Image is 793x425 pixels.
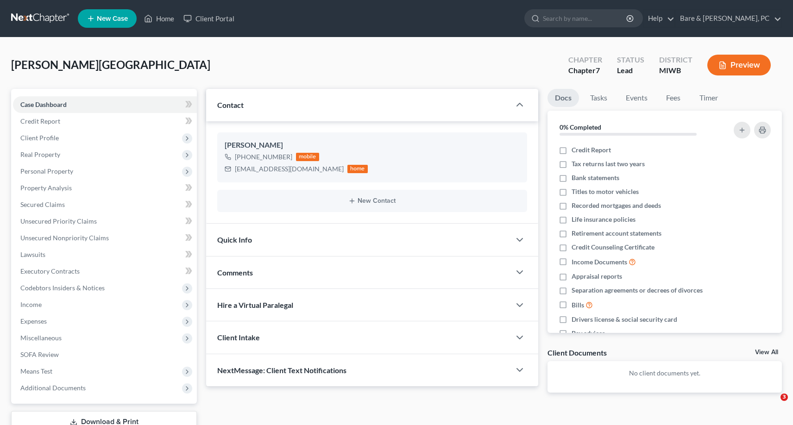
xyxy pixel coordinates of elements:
div: mobile [296,153,319,161]
span: Unsecured Nonpriority Claims [20,234,109,242]
span: NextMessage: Client Text Notifications [217,366,346,375]
div: Chapter [568,55,602,65]
button: New Contact [225,197,520,205]
span: Client Profile [20,134,59,142]
span: Tax returns last two years [572,159,645,169]
a: View All [755,349,778,356]
a: Credit Report [13,113,197,130]
span: [PERSON_NAME][GEOGRAPHIC_DATA] [11,58,210,71]
span: Hire a Virtual Paralegal [217,300,293,309]
span: Unsecured Priority Claims [20,217,97,225]
a: Secured Claims [13,196,197,213]
a: Lawsuits [13,246,197,263]
span: Codebtors Insiders & Notices [20,284,105,292]
div: District [659,55,692,65]
a: Timer [692,89,725,107]
a: Unsecured Priority Claims [13,213,197,230]
div: Chapter [568,65,602,76]
span: Credit Counseling Certificate [572,243,655,252]
span: Income [20,300,42,308]
a: Fees [659,89,688,107]
span: Bills [572,300,584,310]
span: Client Intake [217,333,260,342]
span: Means Test [20,367,52,375]
span: Titles to motor vehicles [572,187,639,196]
iframe: Intercom live chat [762,394,784,416]
span: 3 [780,394,788,401]
a: Tasks [583,89,615,107]
span: Appraisal reports [572,272,622,281]
span: Recorded mortgages and deeds [572,201,661,210]
p: No client documents yet. [555,369,774,378]
a: Case Dashboard [13,96,197,113]
div: home [347,165,368,173]
span: Pay advices [572,329,605,338]
span: Income Documents [572,257,627,267]
a: SOFA Review [13,346,197,363]
span: Bank statements [572,173,619,182]
button: Preview [707,55,771,75]
span: SOFA Review [20,350,59,358]
span: Comments [217,268,253,277]
div: MIWB [659,65,692,76]
span: Contact [217,100,244,109]
span: Life insurance policies [572,215,636,224]
a: Executory Contracts [13,263,197,280]
a: Home [139,10,179,27]
span: Property Analysis [20,184,72,192]
span: Executory Contracts [20,267,80,275]
span: Secured Claims [20,200,65,208]
span: Real Property [20,150,60,158]
span: Quick Info [217,235,252,244]
a: Events [618,89,655,107]
a: Client Portal [179,10,239,27]
span: Credit Report [20,117,60,125]
span: Lawsuits [20,250,45,258]
div: [PHONE_NUMBER] [235,152,292,162]
span: Personal Property [20,167,73,175]
a: Unsecured Nonpriority Claims [13,230,197,246]
div: Lead [617,65,644,76]
div: [EMAIL_ADDRESS][DOMAIN_NAME] [235,164,344,174]
a: Docs [548,89,579,107]
span: New Case [97,15,128,22]
span: Additional Documents [20,384,86,392]
div: Status [617,55,644,65]
span: Retirement account statements [572,229,661,238]
input: Search by name... [543,10,628,27]
span: Separation agreements or decrees of divorces [572,286,703,295]
div: Client Documents [548,348,607,357]
a: Property Analysis [13,180,197,196]
span: 7 [596,66,600,75]
span: Case Dashboard [20,100,67,108]
div: [PERSON_NAME] [225,140,520,151]
strong: 0% Completed [560,123,601,131]
a: Help [643,10,674,27]
span: Credit Report [572,145,611,155]
a: Bare & [PERSON_NAME], PC [675,10,781,27]
span: Drivers license & social security card [572,315,677,324]
span: Expenses [20,317,47,325]
span: Miscellaneous [20,334,62,342]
